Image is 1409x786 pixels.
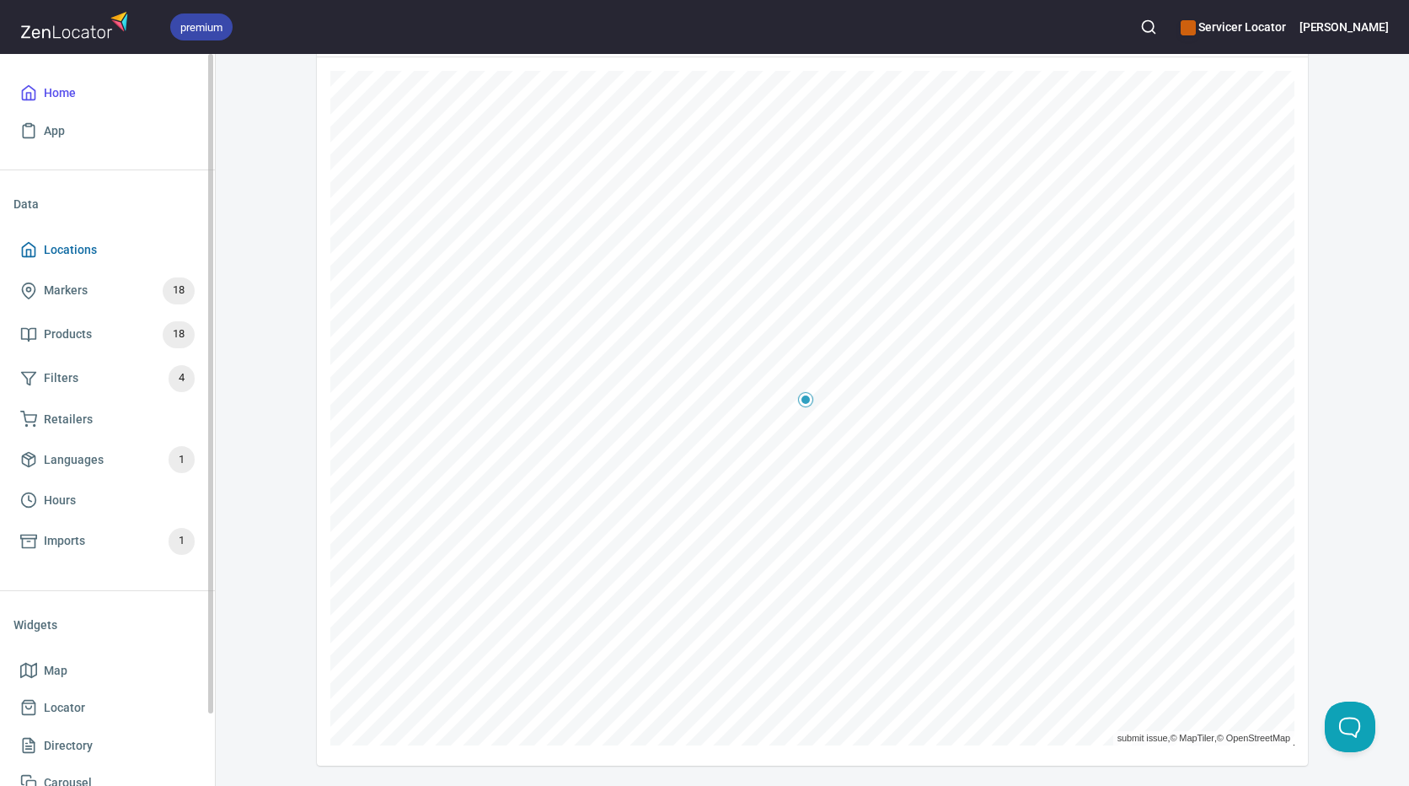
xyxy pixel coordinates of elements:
[13,438,201,482] a: Languages1
[13,652,201,690] a: Map
[1117,729,1168,747] a: submit issue
[44,280,88,301] span: Markers
[44,697,85,719] span: Locator
[13,184,201,224] li: Data
[44,409,93,430] span: Retailers
[13,357,201,401] a: Filters4
[13,269,201,313] a: Markers18
[13,231,201,269] a: Locations
[1181,20,1196,35] button: color-CE600E
[13,74,201,112] a: Home
[169,369,195,388] span: 4
[1217,729,1290,747] a: © OpenStreetMap
[1299,18,1389,36] h6: [PERSON_NAME]
[170,19,233,36] span: premium
[44,450,104,471] span: Languages
[1113,731,1294,746] div: , ,
[13,401,201,439] a: Retailers
[13,313,201,357] a: Products18
[13,605,201,645] li: Widgets
[163,281,195,300] span: 18
[1325,702,1375,752] iframe: Help Scout Beacon - Open
[20,7,133,43] img: zenlocator
[1181,8,1285,46] div: Manage your apps
[44,83,76,104] span: Home
[13,112,201,150] a: App
[44,490,76,511] span: Hours
[169,531,195,551] span: 1
[44,240,97,261] span: Locations
[1130,8,1167,46] button: Search
[44,530,85,552] span: Imports
[163,325,195,344] span: 18
[44,121,65,142] span: App
[169,450,195,470] span: 1
[13,482,201,520] a: Hours
[13,689,201,727] a: Locator
[1299,8,1389,46] button: [PERSON_NAME]
[44,735,93,756] span: Directory
[1170,729,1213,747] a: © MapTiler
[44,324,92,345] span: Products
[44,660,67,681] span: Map
[330,71,1294,746] canvas: Map
[13,520,201,563] a: Imports1
[1181,18,1285,36] h6: Servicer Locator
[1294,745,1294,746] a: ZenLocator
[44,368,78,389] span: Filters
[170,13,233,40] div: premium
[13,727,201,765] a: Directory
